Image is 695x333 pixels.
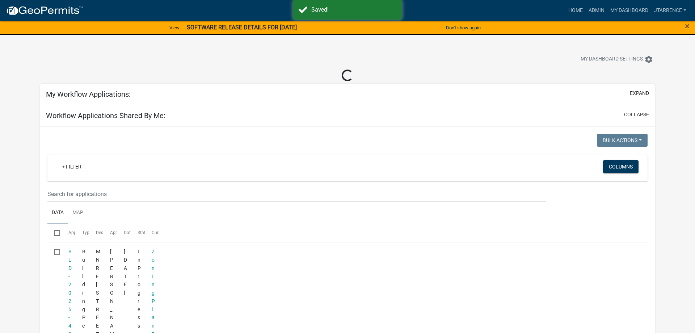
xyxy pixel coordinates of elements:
[46,90,131,99] h5: My Workflow Applications:
[575,52,659,66] button: My Dashboard Settingssettings
[607,4,651,17] a: My Dashboard
[47,224,61,242] datatable-header-cell: Select
[685,21,690,31] span: ×
[82,230,92,235] span: Type
[152,230,182,235] span: Current Activity
[68,230,108,235] span: Application Number
[167,22,182,34] a: View
[110,230,129,235] span: Applicant
[117,224,131,242] datatable-header-cell: Date Created
[103,224,117,242] datatable-header-cell: Applicant
[47,201,68,225] a: Data
[603,160,639,173] button: Columns
[581,55,643,64] span: My Dashboard Settings
[96,230,118,235] span: Description
[138,249,141,329] span: In Progress
[56,160,87,173] a: + Filter
[124,249,127,296] span: 05/20/2025
[75,224,89,242] datatable-header-cell: Type
[138,230,150,235] span: Status
[630,90,649,97] button: expand
[46,111,165,120] h5: Workflow Applications Shared By Me:
[586,4,607,17] a: Admin
[624,111,649,118] button: collapse
[131,224,144,242] datatable-header-cell: Status
[89,224,103,242] datatable-header-cell: Description
[644,55,653,64] i: settings
[443,22,484,34] button: Don't show again
[597,134,648,147] button: Bulk Actions
[68,201,88,225] a: Map
[565,4,586,17] a: Home
[124,230,149,235] span: Date Created
[145,224,159,242] datatable-header-cell: Current Activity
[651,4,689,17] a: jtarrence
[311,5,396,14] div: Saved!
[47,187,546,201] input: Search for applications
[187,24,297,31] strong: SOFTWARE RELEASE DETAILS FOR [DATE]
[685,22,690,30] button: Close
[61,224,75,242] datatable-header-cell: Application Number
